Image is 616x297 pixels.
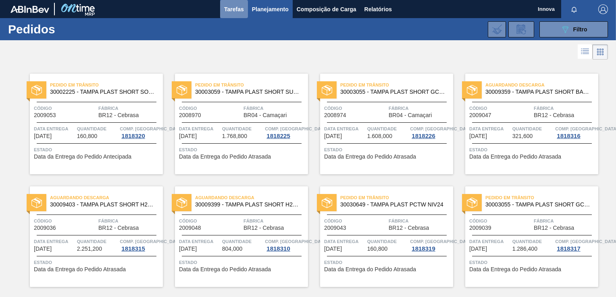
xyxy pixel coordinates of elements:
a: estadoAguardando Descarga30009403 - TAMPA PLAST SHORT H2OH LIMONETO S/ LINERCódigo2009036FábricaB... [18,186,163,287]
span: BR12 - Cebrasa [534,112,574,118]
span: Código [34,217,96,225]
span: 1.768,800 [222,133,247,139]
span: Código [324,104,387,112]
span: Fábrica [534,104,596,112]
span: Status [469,146,596,154]
a: Comp. [GEOGRAPHIC_DATA]1818317 [555,237,596,252]
span: Aguardando Descarga [50,194,163,202]
span: 2009053 [34,112,56,118]
span: Código [469,104,532,112]
span: Aguardando Descarga [195,194,308,202]
span: Status [179,258,306,266]
span: BR12 - Cebrasa [243,225,284,231]
span: 30003055 - TAMPA PLAST SHORT GCA S/ LINER [340,89,447,95]
span: Tarefas [224,4,244,14]
span: BR12 - Cebrasa [98,112,139,118]
span: Comp. Carga [120,237,182,245]
span: Quantidade [77,125,118,133]
span: Pedido em Trânsito [195,81,308,89]
span: Fábrica [389,104,451,112]
span: 03/10/2025 [179,246,197,252]
div: Importar Negociações dos Pedidos [488,21,506,37]
span: Pedido em Trânsito [50,81,163,89]
div: Visão em Lista [578,44,593,60]
span: 2009043 [324,225,346,231]
span: Quantidade [222,125,263,133]
span: Fábrica [98,217,161,225]
span: BR04 - Camaçari [243,112,287,118]
img: estado [322,85,332,95]
a: estadoAguardando Descarga30009359 - TAMPA PLAST SHORT BARE S/ LINERCódigo2009047FábricaBR12 - Ceb... [453,74,598,174]
span: 1.608,000 [367,133,392,139]
span: Data Entrega [324,237,365,245]
span: 30009403 - TAMPA PLAST SHORT H2OH LIMONETO S/ LINER [50,202,156,208]
span: Pedido em Trânsito [340,194,453,202]
span: Fábrica [389,217,451,225]
a: Comp. [GEOGRAPHIC_DATA]1818315 [120,237,161,252]
span: Data Entrega [34,237,75,245]
button: Notificações [561,4,587,15]
span: Fábrica [243,217,306,225]
div: 1818310 [265,245,291,252]
span: 03/10/2025 [469,133,487,139]
span: Status [179,146,306,154]
span: Status [324,146,451,154]
span: Data Entrega [179,237,220,245]
a: Comp. [GEOGRAPHIC_DATA]1818225 [265,125,306,139]
a: estadoPedido em Trânsito30003055 - TAMPA PLAST SHORT GCA S/ LINERCódigo2009039FábricaBR12 - Cebra... [453,186,598,287]
span: Data Entrega [179,125,220,133]
span: Comp. Carga [120,125,182,133]
span: Data da Entrega do Pedido Atrasada [34,266,126,272]
span: Data da Entrega do Pedido Atrasada [179,266,271,272]
a: Comp. [GEOGRAPHIC_DATA]1818310 [265,237,306,252]
span: BR12 - Cebrasa [389,225,429,231]
span: Comp. Carga [410,125,472,133]
span: 1.286,400 [512,246,537,252]
span: Código [324,217,387,225]
span: Quantidade [512,237,554,245]
span: 30003059 - TAMPA PLAST SHORT SUKITA S/ LINER [195,89,302,95]
a: Comp. [GEOGRAPHIC_DATA]1818316 [555,125,596,139]
span: Data Entrega [469,125,510,133]
a: estadoPedido em Trânsito30030649 - TAMPA PLAST PCTW NIV24Código2009043FábricaBR12 - CebrasaData E... [308,186,453,287]
span: Data da Entrega do Pedido Atrasada [324,266,416,272]
span: Data da Entrega do Pedido Atrasada [324,154,416,160]
span: 30009359 - TAMPA PLAST SHORT BARE S/ LINER [485,89,592,95]
a: estadoPedido em Trânsito30003059 - TAMPA PLAST SHORT SUKITA S/ LINERCódigo2008970FábricaBR04 - Ca... [163,74,308,174]
span: Comp. Carga [265,237,327,245]
span: 12/09/2025 [34,133,52,139]
span: 03/10/2025 [469,246,487,252]
span: 30030649 - TAMPA PLAST PCTW NIV24 [340,202,447,208]
button: Filtro [539,21,608,37]
span: BR12 - Cebrasa [98,225,139,231]
span: Quantidade [367,237,408,245]
a: estadoAguardando Descarga30009399 - TAMPA PLAST SHORT H2OH LIMAO S/ LINERCódigo2009048FábricaBR12... [163,186,308,287]
h1: Pedidos [8,25,124,34]
div: 1818226 [410,133,437,139]
span: 02/10/2025 [324,133,342,139]
span: 2009047 [469,112,491,118]
span: 2008970 [179,112,201,118]
div: 1818225 [265,133,291,139]
span: 160,800 [367,246,388,252]
span: 160,800 [77,133,98,139]
div: 1818320 [120,133,146,139]
span: Data da Entrega do Pedido Atrasada [179,154,271,160]
span: Quantidade [77,237,118,245]
span: Data Entrega [34,125,75,133]
a: Comp. [GEOGRAPHIC_DATA]1818226 [410,125,451,139]
div: Visão em Cards [593,44,608,60]
span: Código [34,104,96,112]
span: Comp. Carga [265,125,327,133]
span: 30003055 - TAMPA PLAST SHORT GCA S/ LINER [485,202,592,208]
span: 03/10/2025 [34,246,52,252]
div: Solicitação de Revisão de Pedidos [508,21,534,37]
span: Código [179,217,241,225]
img: estado [467,198,477,208]
span: Código [469,217,532,225]
span: Data da Entrega do Pedido Antecipada [34,154,131,160]
span: Status [34,258,161,266]
a: estadoPedido em Trânsito30003055 - TAMPA PLAST SHORT GCA S/ LINERCódigo2008974FábricaBR04 - Camaç... [308,74,453,174]
span: BR04 - Camaçari [389,112,432,118]
span: 2008974 [324,112,346,118]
